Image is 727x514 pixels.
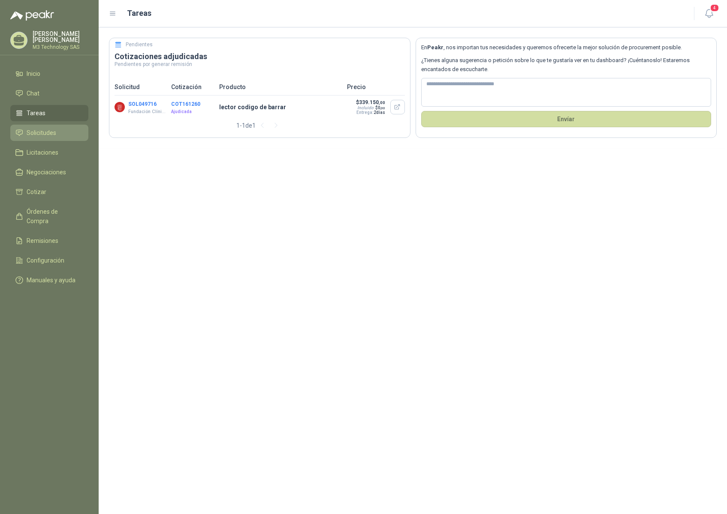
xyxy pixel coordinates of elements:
[27,167,66,177] span: Negociaciones
[10,85,88,102] a: Chat
[236,119,283,132] div: 1 - 1 de 1
[27,148,58,157] span: Licitaciones
[701,6,717,21] button: 4
[127,7,151,19] h1: Tareas
[126,41,153,49] h5: Pendientes
[27,108,45,118] span: Tareas
[27,128,56,137] span: Solicitudes
[171,82,214,92] p: Cotización
[115,51,405,62] h3: Cotizaciones adjudicadas
[27,187,46,197] span: Cotizar
[421,56,712,74] p: ¿Tienes alguna sugerencia o petición sobre lo que te gustaría ver en tu dashboard? ¡Cuéntanoslo! ...
[357,105,374,110] div: Incluido
[128,101,157,107] button: SOL049716
[115,102,125,112] img: Company Logo
[421,111,712,127] button: Envíar
[10,272,88,288] a: Manuales y ayuda
[27,256,64,265] span: Configuración
[10,203,88,229] a: Órdenes de Compra
[10,10,54,21] img: Logo peakr
[128,108,167,115] p: Fundación Clínica Shaio
[27,207,80,226] span: Órdenes de Compra
[378,105,385,110] span: 0
[359,99,385,105] span: 339.150
[27,275,75,285] span: Manuales y ayuda
[10,164,88,180] a: Negociaciones
[27,69,40,78] span: Inicio
[10,125,88,141] a: Solicitudes
[33,45,88,50] p: M3 Technology SAS
[10,252,88,269] a: Configuración
[10,184,88,200] a: Cotizar
[427,44,443,51] b: Peakr
[356,110,385,115] p: Entrega:
[33,31,88,43] p: [PERSON_NAME] [PERSON_NAME]
[421,43,712,52] p: En , nos importan tus necesidades y queremos ofrecerte la mejor solución de procurement posible.
[115,62,405,67] p: Pendientes por generar remisión
[10,66,88,82] a: Inicio
[375,105,385,110] span: $
[10,233,88,249] a: Remisiones
[219,82,342,92] p: Producto
[115,82,166,92] p: Solicitud
[10,144,88,161] a: Licitaciones
[10,105,88,121] a: Tareas
[356,99,385,105] p: $
[710,4,719,12] span: 4
[171,101,200,107] button: COT161260
[347,82,405,92] p: Precio
[27,236,58,245] span: Remisiones
[374,110,385,115] span: 2 días
[219,102,342,112] p: lector codigo de barrar
[379,100,385,105] span: ,00
[27,89,39,98] span: Chat
[380,106,385,110] span: ,00
[171,108,214,115] p: Ajudicada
